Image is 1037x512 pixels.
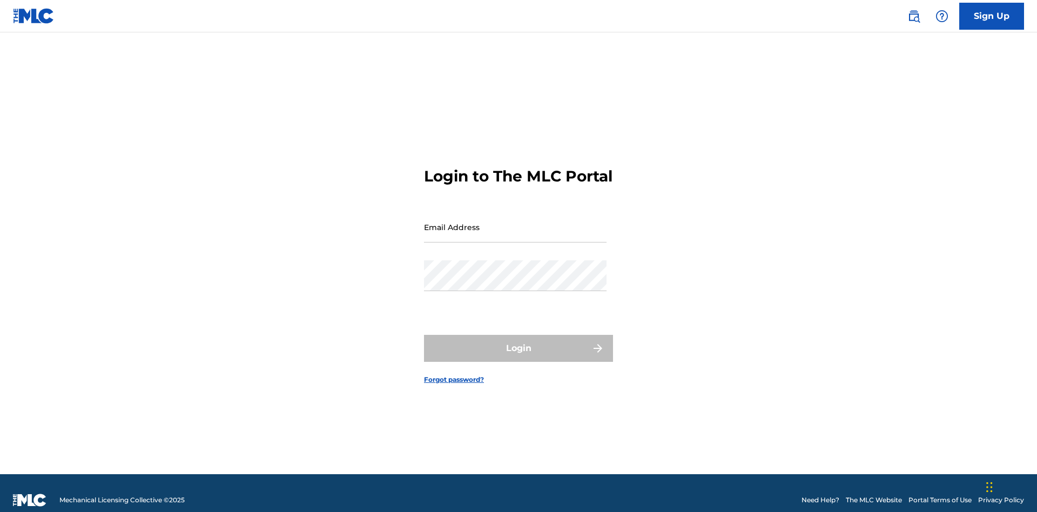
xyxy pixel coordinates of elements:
iframe: Chat Widget [983,460,1037,512]
a: Portal Terms of Use [908,495,972,505]
h3: Login to The MLC Portal [424,167,612,186]
a: Forgot password? [424,375,484,385]
a: Need Help? [802,495,839,505]
div: Drag [986,471,993,503]
img: logo [13,494,46,507]
a: The MLC Website [846,495,902,505]
div: Help [931,5,953,27]
img: help [935,10,948,23]
img: search [907,10,920,23]
a: Sign Up [959,3,1024,30]
a: Public Search [903,5,925,27]
img: MLC Logo [13,8,55,24]
span: Mechanical Licensing Collective © 2025 [59,495,185,505]
a: Privacy Policy [978,495,1024,505]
